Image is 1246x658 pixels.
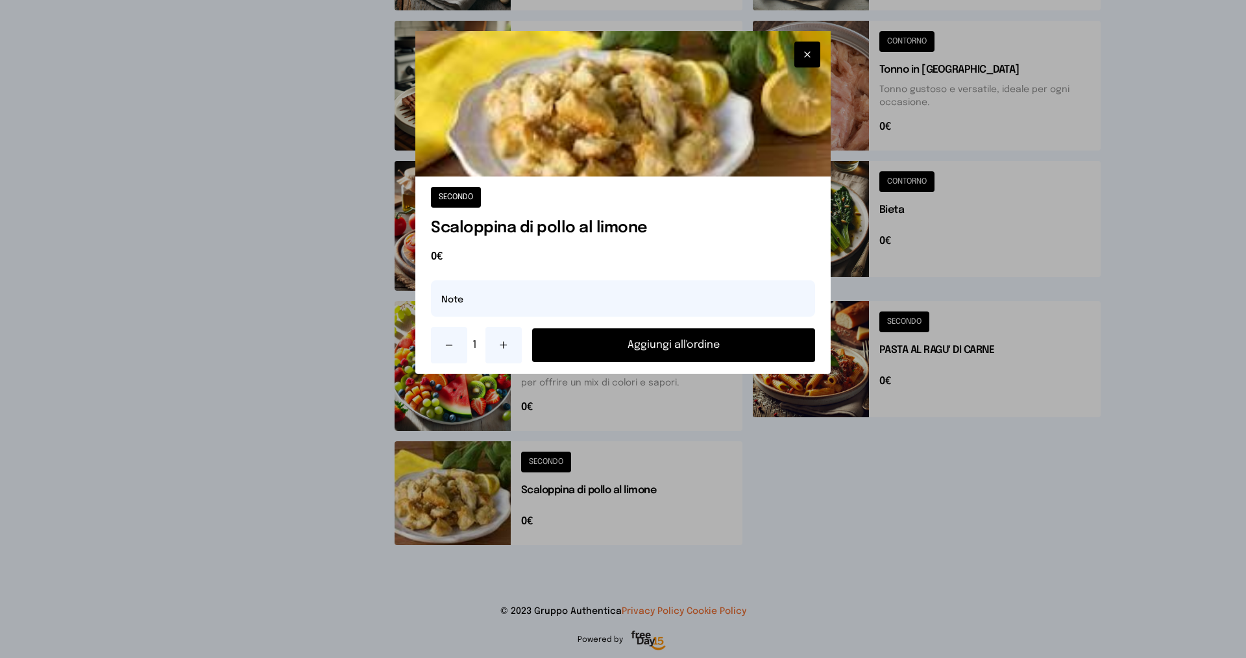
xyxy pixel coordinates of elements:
[415,31,831,177] img: Scaloppina di pollo al limone
[431,218,815,239] h1: Scaloppina di pollo al limone
[431,249,815,265] span: 0€
[472,337,480,353] span: 1
[532,328,815,362] button: Aggiungi all'ordine
[431,187,481,208] button: SECONDO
